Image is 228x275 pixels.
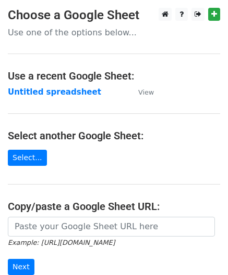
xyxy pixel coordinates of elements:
h4: Use a recent Google Sheet: [8,70,220,82]
small: View [138,88,154,96]
h3: Choose a Google Sheet [8,8,220,23]
input: Paste your Google Sheet URL here [8,217,215,237]
a: Select... [8,150,47,166]
h4: Select another Google Sheet: [8,129,220,142]
h4: Copy/paste a Google Sheet URL: [8,200,220,213]
p: Use one of the options below... [8,27,220,38]
a: View [128,87,154,97]
input: Next [8,259,34,275]
small: Example: [URL][DOMAIN_NAME] [8,239,115,246]
a: Untitled spreadsheet [8,87,101,97]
